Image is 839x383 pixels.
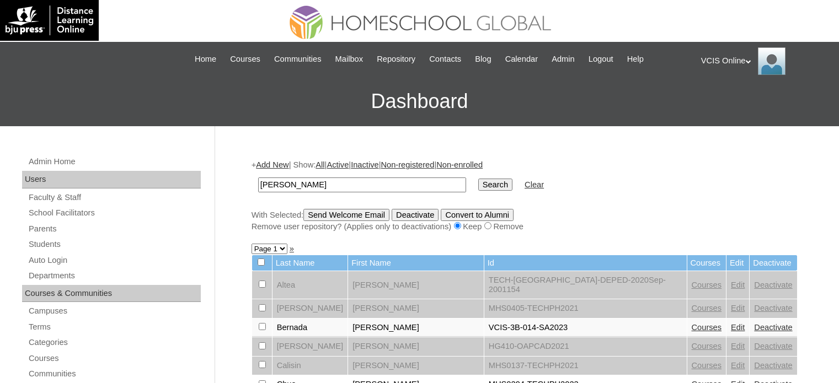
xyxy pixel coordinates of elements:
[392,209,439,221] input: Deactivate
[484,337,687,356] td: HG410-OAPCAD2021
[546,53,580,66] a: Admin
[701,47,828,75] div: VCIS Online
[758,47,785,75] img: VCIS Online Admin
[189,53,222,66] a: Home
[269,53,327,66] a: Communities
[256,160,288,169] a: Add New
[6,6,93,35] img: logo-white.png
[552,53,575,66] span: Admin
[692,280,722,289] a: Courses
[28,238,201,251] a: Students
[371,53,421,66] a: Repository
[381,160,434,169] a: Non-registered
[230,53,260,66] span: Courses
[754,342,792,350] a: Deactivate
[754,361,792,370] a: Deactivate
[500,53,543,66] a: Calendar
[687,255,726,271] td: Courses
[484,271,687,299] td: TECH-[GEOGRAPHIC_DATA]-DEPED-2020Sep-2001154
[327,160,349,169] a: Active
[330,53,369,66] a: Mailbox
[731,323,745,332] a: Edit
[28,191,201,204] a: Faculty & Staff
[484,319,687,337] td: VCIS-3B-014-SA2023
[28,269,201,283] a: Departments
[424,53,467,66] a: Contacts
[252,209,798,233] div: With Selected:
[348,319,484,337] td: [PERSON_NAME]
[272,255,348,271] td: Last Name
[272,337,348,356] td: [PERSON_NAME]
[754,323,792,332] a: Deactivate
[22,171,201,188] div: Users
[316,160,324,169] a: All
[750,255,797,271] td: Deactivate
[348,299,484,318] td: [PERSON_NAME]
[484,255,687,271] td: Id
[272,299,348,318] td: [PERSON_NAME]
[348,337,484,356] td: [PERSON_NAME]
[436,160,483,169] a: Non-enrolled
[429,53,461,66] span: Contacts
[731,342,745,350] a: Edit
[377,53,415,66] span: Repository
[348,255,484,271] td: First Name
[726,255,749,271] td: Edit
[692,361,722,370] a: Courses
[272,319,348,337] td: Bernada
[484,357,687,375] td: MHS0137-TECHPH2021
[252,159,798,232] div: + | Show: | | | |
[28,304,201,318] a: Campuses
[28,206,201,220] a: School Facilitators
[28,253,201,267] a: Auto Login
[28,336,201,349] a: Categories
[484,299,687,318] td: MHS0405-TECHPH2021
[692,342,722,350] a: Courses
[348,271,484,299] td: [PERSON_NAME]
[475,53,491,66] span: Blog
[28,352,201,365] a: Courses
[622,53,649,66] a: Help
[272,271,348,299] td: Altea
[290,244,294,253] a: »
[6,77,833,126] h3: Dashboard
[348,357,484,375] td: [PERSON_NAME]
[692,304,722,312] a: Courses
[583,53,619,66] a: Logout
[28,367,201,381] a: Communities
[525,180,544,189] a: Clear
[303,209,389,221] input: Send Welcome Email
[478,179,512,191] input: Search
[731,361,745,370] a: Edit
[351,160,379,169] a: Inactive
[505,53,538,66] span: Calendar
[731,304,745,312] a: Edit
[22,285,201,303] div: Courses & Communities
[627,53,644,66] span: Help
[252,221,798,233] div: Remove user repository? (Applies only to deactivations) Keep Remove
[731,280,745,289] a: Edit
[28,320,201,334] a: Terms
[28,222,201,236] a: Parents
[272,357,348,375] td: Calisin
[195,53,216,66] span: Home
[441,209,514,221] input: Convert to Alumni
[225,53,266,66] a: Courses
[692,323,722,332] a: Courses
[258,177,466,192] input: Search
[754,304,792,312] a: Deactivate
[589,53,613,66] span: Logout
[754,280,792,289] a: Deactivate
[28,155,201,169] a: Admin Home
[274,53,322,66] span: Communities
[335,53,364,66] span: Mailbox
[469,53,496,66] a: Blog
